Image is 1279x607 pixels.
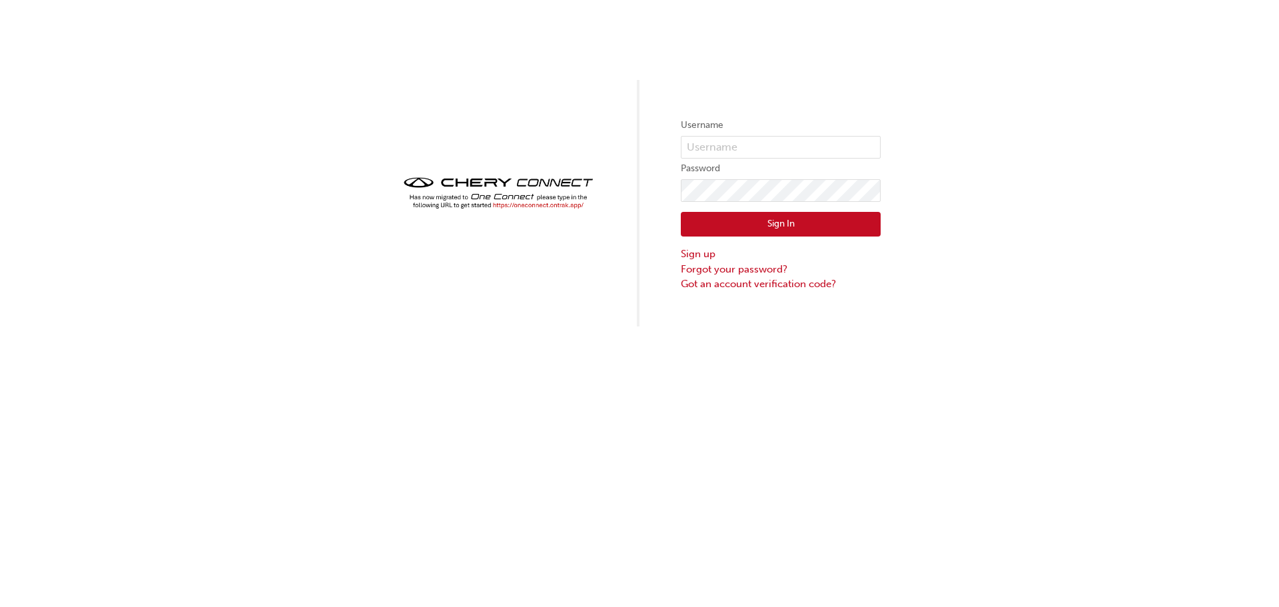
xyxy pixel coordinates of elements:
a: Forgot your password? [681,262,881,277]
label: Username [681,117,881,133]
a: Got an account verification code? [681,277,881,292]
label: Password [681,161,881,177]
button: Sign In [681,212,881,237]
a: Sign up [681,247,881,262]
img: cheryconnect [398,173,598,213]
input: Username [681,136,881,159]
